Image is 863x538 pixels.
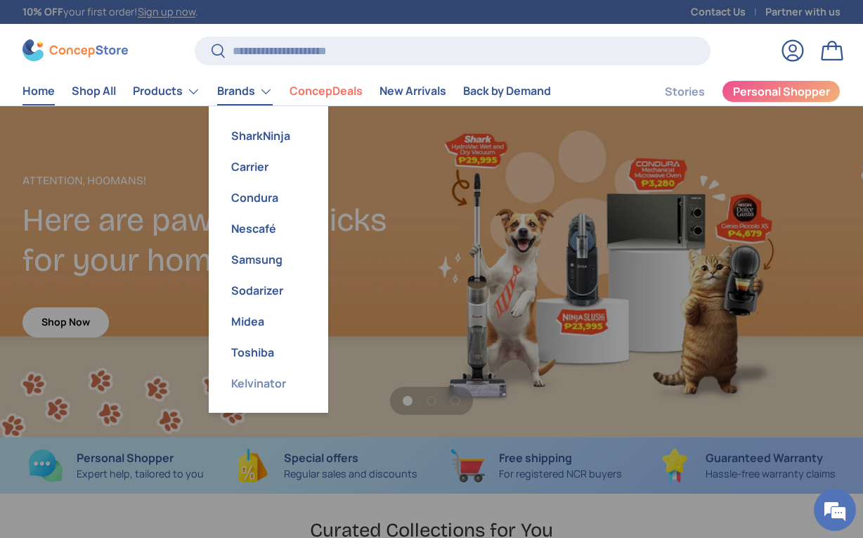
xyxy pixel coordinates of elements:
img: ConcepStore [22,39,128,61]
nav: Primary [22,77,551,105]
a: New Arrivals [379,77,446,105]
a: Personal Shopper [722,80,841,103]
a: Shop All [72,77,116,105]
a: Home [22,77,55,105]
a: Stories [665,78,705,105]
summary: Products [124,77,209,105]
a: ConcepDeals [290,77,363,105]
a: Back by Demand [463,77,551,105]
nav: Secondary [631,77,841,105]
span: Personal Shopper [733,86,830,97]
summary: Brands [209,77,281,105]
